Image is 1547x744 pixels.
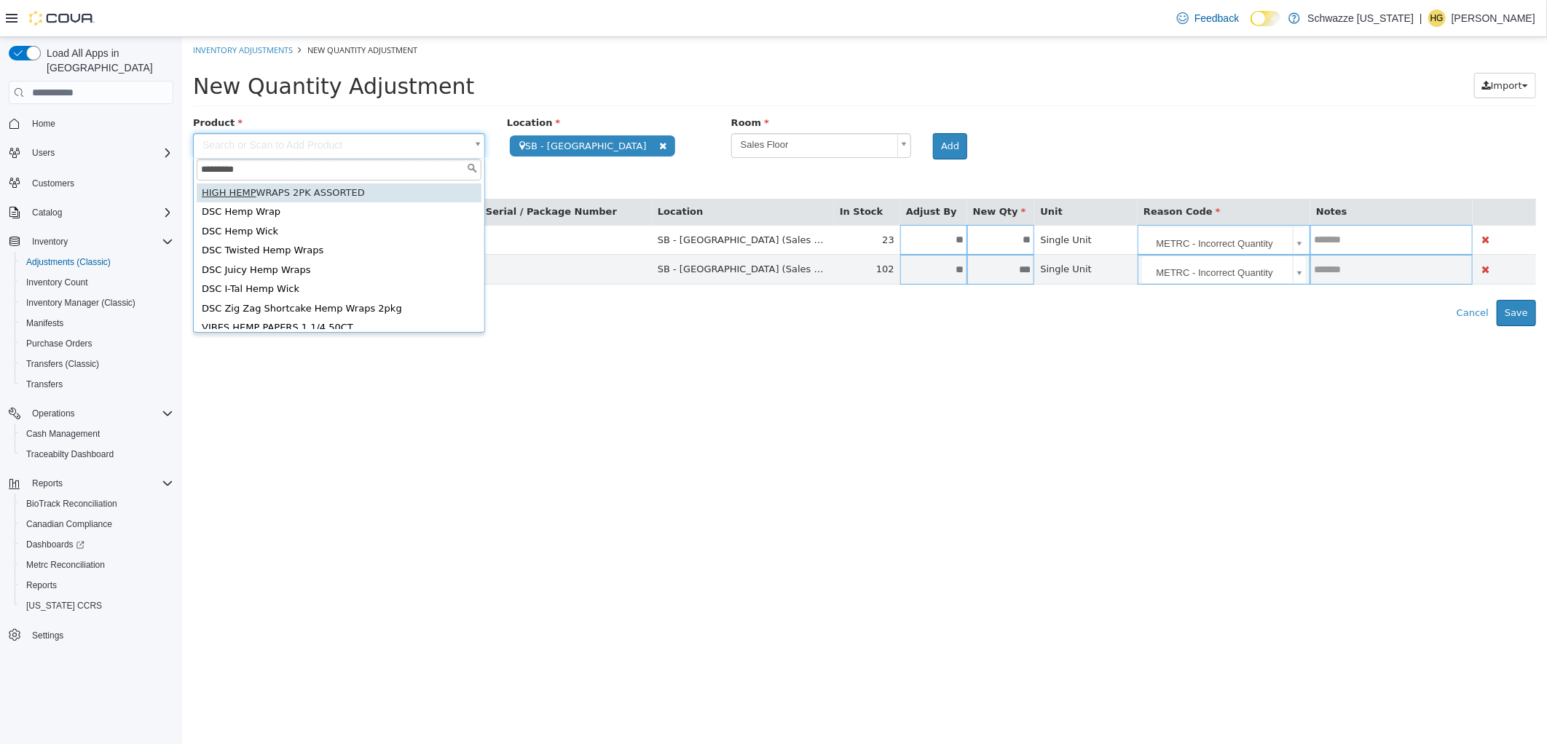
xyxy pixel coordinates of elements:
[32,147,55,159] span: Users
[15,424,179,444] button: Cash Management
[15,242,299,262] div: DSC I-Tal Hemp Wick
[20,536,173,553] span: Dashboards
[3,143,179,163] button: Users
[20,536,90,553] a: Dashboards
[26,475,68,492] button: Reports
[29,11,95,25] img: Cova
[15,444,179,464] button: Traceabilty Dashboard
[26,498,117,510] span: BioTrack Reconciliation
[20,515,118,533] a: Canadian Compliance
[26,539,84,550] span: Dashboards
[15,595,179,616] button: [US_STATE] CCRS
[26,173,173,191] span: Customers
[3,403,179,424] button: Operations
[20,355,173,373] span: Transfers (Classic)
[32,478,63,489] span: Reports
[26,114,173,132] span: Home
[20,253,173,271] span: Adjustments (Classic)
[1307,9,1414,27] p: Schwazze [US_STATE]
[20,274,94,291] a: Inventory Count
[26,204,68,221] button: Catalog
[20,253,117,271] a: Adjustments (Classic)
[26,428,100,440] span: Cash Management
[1171,4,1245,33] a: Feedback
[26,233,173,250] span: Inventory
[32,408,75,419] span: Operations
[15,354,179,374] button: Transfers (Classic)
[26,115,61,132] a: Home
[1420,9,1422,27] p: |
[26,297,135,309] span: Inventory Manager (Classic)
[26,317,63,329] span: Manifests
[20,294,173,312] span: Inventory Manager (Classic)
[26,405,173,422] span: Operations
[15,281,299,301] div: VIBES HEMP PAPERS 1 1/4 50CT
[32,178,74,189] span: Customers
[41,46,173,75] span: Load All Apps in [GEOGRAPHIC_DATA]
[3,473,179,494] button: Reports
[1452,9,1535,27] p: [PERSON_NAME]
[15,575,179,595] button: Reports
[3,172,179,193] button: Customers
[26,405,81,422] button: Operations
[1430,9,1444,27] span: HG
[20,376,68,393] a: Transfers
[20,495,123,513] a: BioTrack Reconciliation
[3,202,179,223] button: Catalog
[26,144,173,162] span: Users
[20,425,173,443] span: Cash Management
[15,374,179,395] button: Transfers
[20,515,173,533] span: Canadian Compliance
[20,274,173,291] span: Inventory Count
[15,313,179,333] button: Manifests
[15,165,299,185] div: DSC Hemp Wrap
[32,118,55,130] span: Home
[20,597,173,614] span: Washington CCRS
[32,207,62,218] span: Catalog
[26,475,173,492] span: Reports
[15,223,299,243] div: DSC Juicy Hemp Wraps
[26,559,105,571] span: Metrc Reconciliation
[26,448,114,460] span: Traceabilty Dashboard
[1251,11,1281,26] input: Dark Mode
[15,534,179,555] a: Dashboards
[15,293,179,313] button: Inventory Manager (Classic)
[20,446,119,463] a: Traceabilty Dashboard
[26,277,88,288] span: Inventory Count
[3,231,179,252] button: Inventory
[26,175,80,192] a: Customers
[3,625,179,646] button: Settings
[20,577,173,594] span: Reports
[20,150,74,161] span: HIGH HEMP
[20,577,63,594] a: Reports
[32,630,63,641] span: Settings
[20,376,173,393] span: Transfers
[26,626,173,644] span: Settings
[26,627,69,644] a: Settings
[15,146,299,166] div: WRAPS 2PK ASSORTED
[26,144,60,162] button: Users
[3,113,179,134] button: Home
[15,555,179,575] button: Metrc Reconciliation
[1194,11,1239,25] span: Feedback
[26,256,111,268] span: Adjustments (Classic)
[15,333,179,354] button: Purchase Orders
[26,518,112,530] span: Canadian Compliance
[15,514,179,534] button: Canadian Compliance
[15,185,299,205] div: DSC Hemp Wick
[15,252,179,272] button: Adjustments (Classic)
[15,272,179,293] button: Inventory Count
[15,204,299,223] div: DSC Twisted Hemp Wraps
[20,446,173,463] span: Traceabilty Dashboard
[20,495,173,513] span: BioTrack Reconciliation
[20,556,173,574] span: Metrc Reconciliation
[26,600,102,612] span: [US_STATE] CCRS
[26,579,57,591] span: Reports
[26,233,74,250] button: Inventory
[20,425,106,443] a: Cash Management
[26,379,63,390] span: Transfers
[32,236,68,248] span: Inventory
[15,262,299,282] div: DSC Zig Zag Shortcake Hemp Wraps 2pkg
[15,494,179,514] button: BioTrack Reconciliation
